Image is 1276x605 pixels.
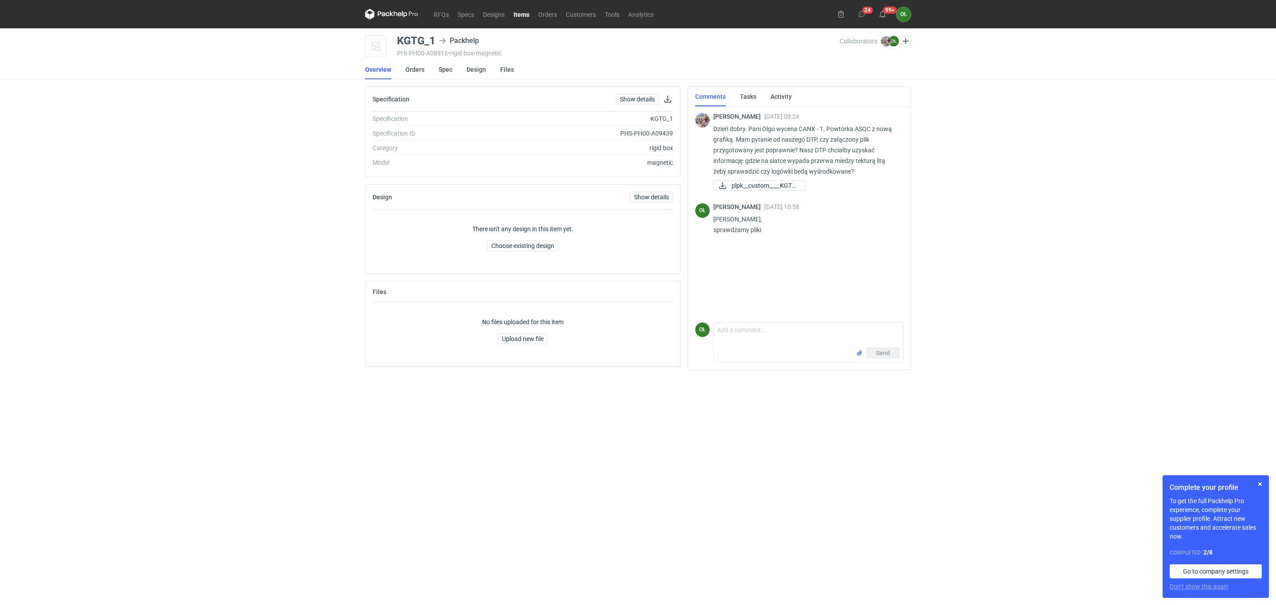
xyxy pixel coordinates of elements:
button: Don’t show this again [1170,582,1229,591]
span: [PERSON_NAME] [713,113,764,120]
span: • rigid box [448,50,474,57]
div: Olga Łopatowicz [695,203,710,218]
div: Packhelp [439,35,479,46]
span: plpk__custom____KGTG... [731,181,798,190]
div: PHI-PH00-A08916 [397,50,840,57]
h2: Design [373,194,392,201]
div: Specification [373,114,493,123]
button: Send [867,348,899,358]
a: RFQs [429,9,453,19]
a: Orders [534,9,561,19]
img: Michał Palasek [881,36,891,47]
a: Tools [600,9,624,19]
button: 99+ [875,7,890,21]
div: magnetic [493,158,673,167]
a: Go to company settings [1170,564,1262,578]
button: 24 [855,7,869,21]
div: Olga Łopatowicz [695,322,710,337]
a: Spec [439,60,452,79]
svg: Packhelp Pro [365,9,418,19]
button: Skip for now [1255,479,1265,489]
h1: Complete your profile [1170,482,1262,493]
button: OŁ [896,7,911,22]
div: KGTG_1 [397,35,436,46]
a: Designs [478,9,509,19]
h2: Specification [373,96,409,103]
p: Dzień dobry. Pani Olgo wycena CANX - 1. Powtórka ASQC z nową grafiką. Mam pytanie od naszego DTP,... [713,124,896,177]
p: There isn't any design in this item yet. [472,225,573,233]
span: [DATE] 10:58 [764,203,799,210]
div: Model [373,158,493,167]
a: Specs [453,9,478,19]
div: KGTG_1 [493,114,673,123]
div: plpk__custom____KGTG__d0__oR452468941__v2.pdf [713,180,802,191]
span: • magnetic [474,50,502,57]
figcaption: OŁ [888,36,899,47]
div: PHS-PH00-A09439 [493,129,673,138]
a: Overview [365,60,391,79]
a: Show details [616,94,659,105]
a: Design [467,60,486,79]
button: Download specification [662,94,673,105]
a: Orders [405,60,424,79]
span: Send [876,350,890,356]
button: Upload new file [498,334,548,344]
a: Activity [770,87,792,106]
span: Upload new file [502,336,544,342]
button: Edit collaborators [900,35,911,47]
img: Michał Palasek [695,113,710,128]
strong: 2 / 8 [1203,549,1213,556]
span: Choose existing design [491,243,554,249]
span: Collaborators [840,38,877,45]
figcaption: OŁ [695,203,710,218]
span: [DATE] 09:24 [764,113,799,120]
div: rigid box [493,143,673,152]
a: Analytics [624,9,658,19]
p: No files uploaded for this item [482,318,564,326]
a: Comments [695,87,726,106]
p: [PERSON_NAME], sprawdzamy pliki [713,214,896,235]
figcaption: OŁ [695,322,710,337]
a: Files [500,60,514,79]
a: Items [509,9,534,19]
a: Tasks [740,87,756,106]
button: Choose existing design [487,240,558,251]
span: [PERSON_NAME] [713,203,764,210]
div: Category [373,143,493,152]
div: Completed: [1170,548,1262,557]
div: Olga Łopatowicz [896,7,911,22]
a: plpk__custom____KGTG... [713,180,805,191]
div: Specification ID [373,129,493,138]
a: Show details [630,192,673,202]
p: To get the full Packhelp Pro experience, complete your supplier profile. Attract new customers an... [1170,496,1262,541]
a: Customers [561,9,600,19]
h2: Files [373,288,386,295]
